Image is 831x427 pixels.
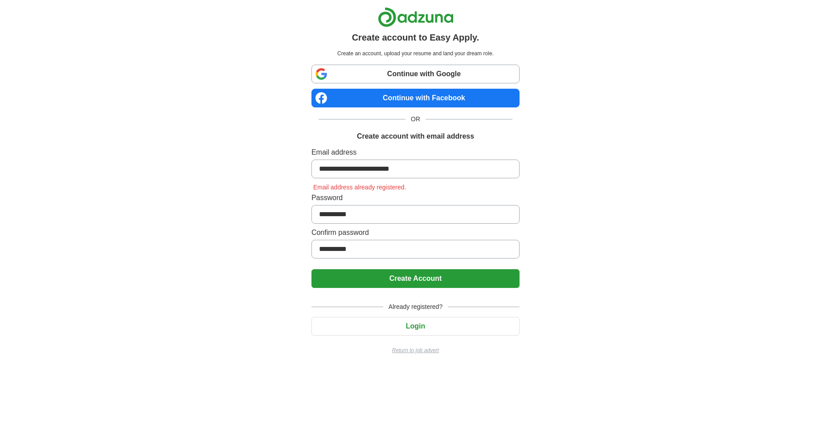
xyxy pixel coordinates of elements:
[352,31,479,44] h1: Create account to Easy Apply.
[311,269,520,288] button: Create Account
[311,317,520,336] button: Login
[311,322,520,330] a: Login
[311,346,520,354] a: Return to job advert
[383,302,448,312] span: Already registered?
[311,227,520,238] label: Confirm password
[311,193,520,203] label: Password
[311,89,520,107] a: Continue with Facebook
[405,115,426,124] span: OR
[311,184,408,191] span: Email address already registered.
[378,7,454,27] img: Adzuna logo
[313,49,518,57] p: Create an account, upload your resume and land your dream role.
[311,65,520,83] a: Continue with Google
[357,131,474,142] h1: Create account with email address
[311,147,520,158] label: Email address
